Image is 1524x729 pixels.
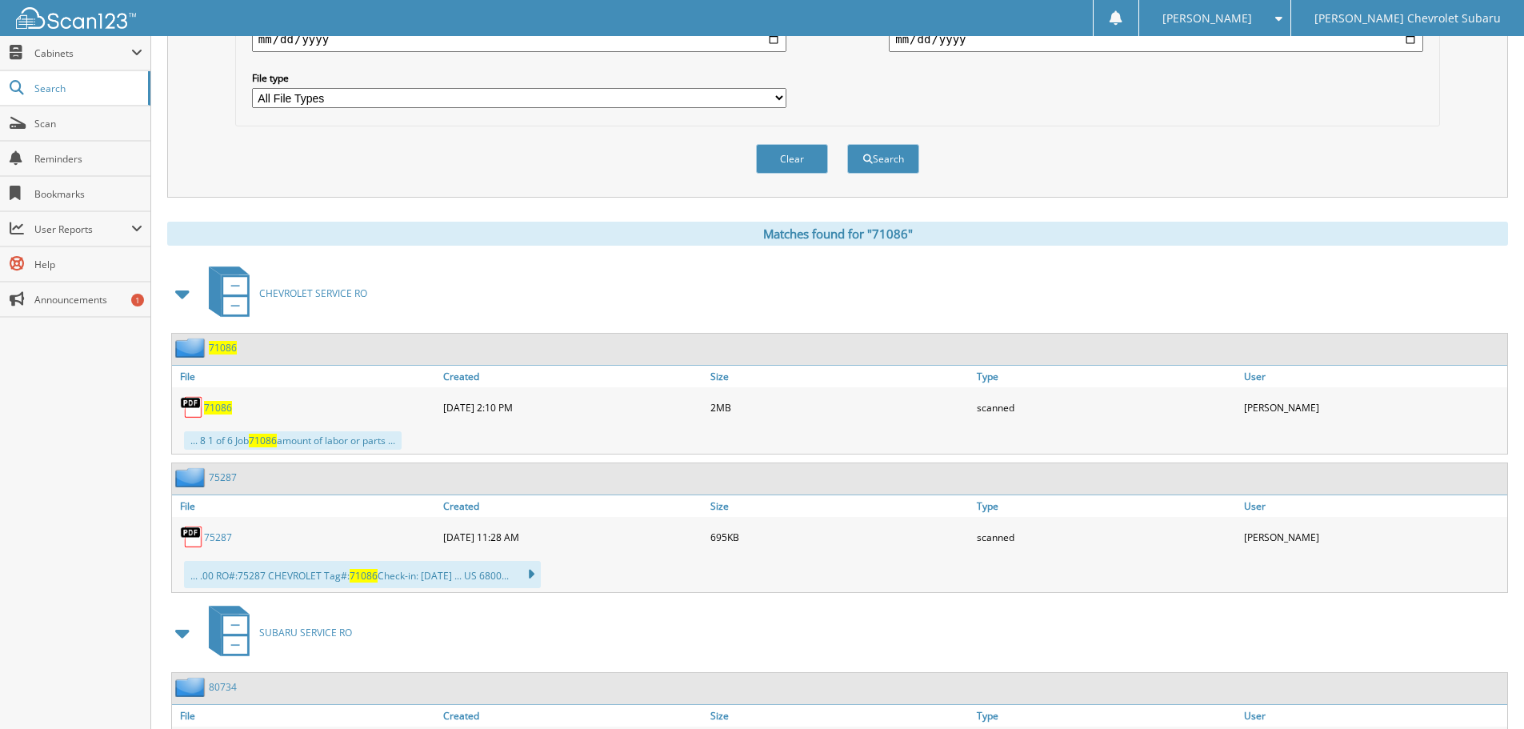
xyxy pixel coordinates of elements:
div: 1 [131,294,144,306]
span: Scan [34,117,142,130]
span: User Reports [34,222,131,236]
a: Created [439,366,706,387]
div: [DATE] 2:10 PM [439,391,706,423]
div: 695KB [706,521,974,553]
span: 71086 [249,434,277,447]
img: scan123-logo-white.svg [16,7,136,29]
div: [PERSON_NAME] [1240,521,1507,553]
iframe: Chat Widget [1444,652,1524,729]
span: CHEVROLET SERVICE RO [259,286,367,300]
a: 80734 [209,680,237,694]
span: Reminders [34,152,142,166]
a: Size [706,495,974,517]
img: PDF.png [180,395,204,419]
img: PDF.png [180,525,204,549]
a: File [172,366,439,387]
span: Cabinets [34,46,131,60]
span: Help [34,258,142,271]
span: SUBARU SERVICE RO [259,626,352,639]
a: Type [973,705,1240,727]
span: [PERSON_NAME] [1162,14,1252,23]
a: CHEVROLET SERVICE RO [199,262,367,325]
a: 71086 [209,341,237,354]
a: User [1240,705,1507,727]
a: 75287 [209,471,237,484]
a: Created [439,705,706,727]
a: SUBARU SERVICE RO [199,601,352,664]
a: 71086 [204,401,232,415]
a: Created [439,495,706,517]
div: ... 8 1 of 6 Job amount of labor or parts ... [184,431,402,450]
img: folder2.png [175,338,209,358]
div: scanned [973,391,1240,423]
a: Type [973,366,1240,387]
span: [PERSON_NAME] Chevrolet Subaru [1314,14,1501,23]
a: Type [973,495,1240,517]
img: folder2.png [175,677,209,697]
span: Bookmarks [34,187,142,201]
div: Matches found for "71086" [167,222,1508,246]
a: File [172,705,439,727]
div: ... .00 RO#:75287 CHEVROLET Tag#: Check-in: [DATE] ... US 6800... [184,561,541,588]
span: Announcements [34,293,142,306]
a: File [172,495,439,517]
div: 2MB [706,391,974,423]
a: User [1240,366,1507,387]
span: Search [34,82,140,95]
a: Size [706,366,974,387]
a: 75287 [204,531,232,544]
div: scanned [973,521,1240,553]
input: end [889,26,1423,52]
a: Size [706,705,974,727]
label: File type [252,71,786,85]
div: [DATE] 11:28 AM [439,521,706,553]
span: 71086 [350,569,378,583]
input: start [252,26,786,52]
button: Clear [756,144,828,174]
button: Search [847,144,919,174]
img: folder2.png [175,467,209,487]
a: User [1240,495,1507,517]
div: [PERSON_NAME] [1240,391,1507,423]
